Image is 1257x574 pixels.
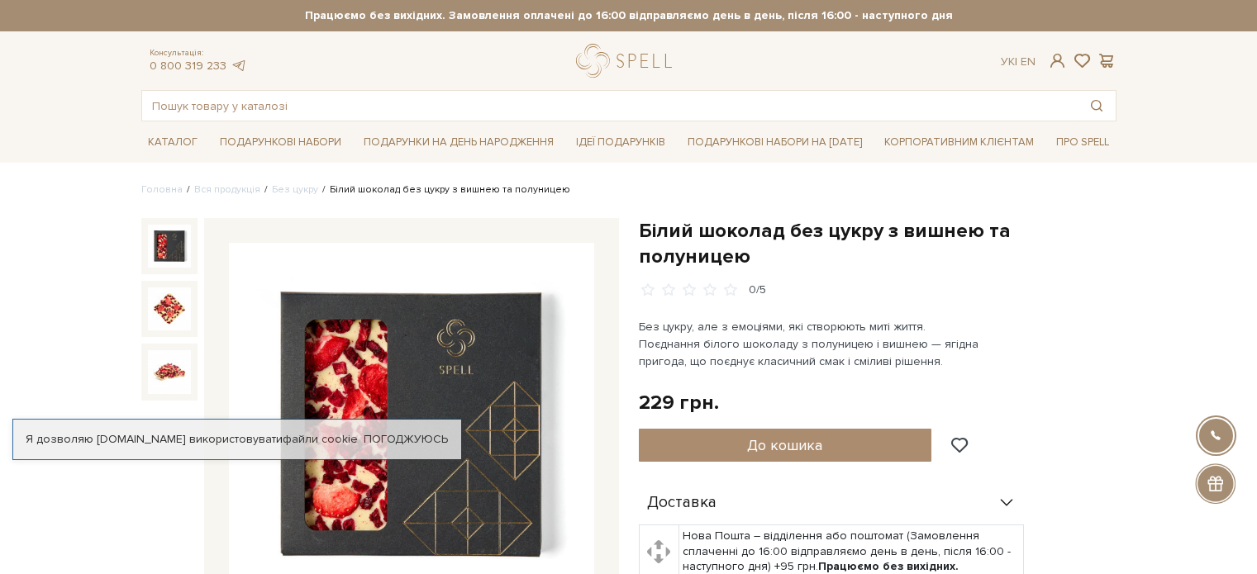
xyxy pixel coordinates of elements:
[747,436,822,454] span: До кошика
[364,432,448,447] a: Погоджуюсь
[231,59,247,73] a: telegram
[1021,55,1036,69] a: En
[749,282,766,298] div: 0/5
[639,429,932,462] button: До кошика
[1015,55,1017,69] span: |
[194,183,260,196] a: Вся продукція
[639,390,719,415] div: 229 грн.
[148,225,191,268] img: Білий шоколад без цукру з вишнею та полуницею
[1078,91,1116,121] button: Пошук товару у каталозі
[576,44,679,78] a: logo
[148,350,191,393] img: Білий шоколад без цукру з вишнею та полуницею
[283,432,358,446] a: файли cookie
[681,128,869,156] a: Подарункові набори на [DATE]
[213,130,348,155] a: Подарункові набори
[357,130,560,155] a: Подарунки на День народження
[148,287,191,330] img: Білий шоколад без цукру з вишнею та полуницею
[141,183,183,196] a: Головна
[150,59,226,73] a: 0 800 319 233
[639,337,982,368] span: Поєднання білого шоколаду з полуницею і вишнею — ягідна пригода, що поєднує класичний смак і сміл...
[647,496,717,510] span: Доставка
[569,130,672,155] a: Ідеї подарунків
[1050,130,1116,155] a: Про Spell
[141,8,1117,23] strong: Працюємо без вихідних. Замовлення оплачені до 16:00 відправляємо день в день, після 16:00 - насту...
[639,320,926,334] span: Без цукру, але з емоціями, які створюють миті життя.
[13,432,461,447] div: Я дозволяю [DOMAIN_NAME] використовувати
[272,183,318,196] a: Без цукру
[318,183,570,197] li: Білий шоколад без цукру з вишнею та полуницею
[818,559,959,573] b: Працюємо без вихідних.
[878,128,1040,156] a: Корпоративним клієнтам
[141,130,204,155] a: Каталог
[142,91,1078,121] input: Пошук товару у каталозі
[1001,55,1036,69] div: Ук
[150,48,247,59] span: Консультація:
[639,218,1117,269] h1: Білий шоколад без цукру з вишнею та полуницею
